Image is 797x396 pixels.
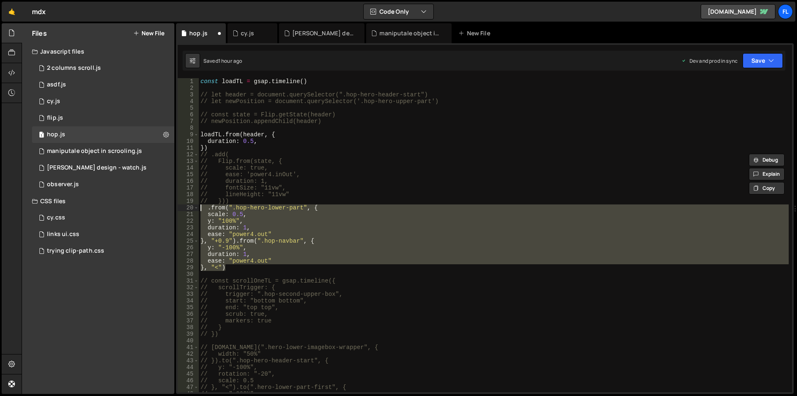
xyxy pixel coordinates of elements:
div: 14 [178,165,199,171]
div: hop.js [47,131,65,138]
div: asdf.js [47,81,66,89]
button: New File [133,30,164,37]
div: 8 [178,125,199,131]
div: 18 [178,191,199,198]
div: 26 [178,244,199,251]
div: 25 [178,238,199,244]
div: 42 [178,351,199,357]
div: maniputale object in scrooling.js [379,29,442,37]
div: 17 [178,184,199,191]
div: 30 [178,271,199,278]
div: 5 [178,105,199,111]
div: 34 [178,298,199,304]
div: 7 [178,118,199,125]
div: maniputale object in scrooling.js [47,148,142,155]
div: 14087/44196.css [32,209,174,226]
div: [PERSON_NAME] design - watch.js [47,164,147,172]
div: 14087/45001.js [32,126,174,143]
div: [PERSON_NAME] design - watch.js [292,29,354,37]
div: 23 [178,224,199,231]
div: 14087/36530.js [32,60,174,76]
div: 41 [178,344,199,351]
div: 12 [178,151,199,158]
div: mdx [32,7,46,17]
div: 14087/36990.js [32,176,174,193]
a: 🤙 [2,2,22,22]
div: 39 [178,331,199,337]
div: 1 [178,78,199,85]
div: Javascript files [22,43,174,60]
div: CSS files [22,193,174,209]
div: 14087/37841.css [32,226,174,243]
div: 40 [178,337,199,344]
div: 2 columns scroll.js [47,64,101,72]
div: 21 [178,211,199,218]
div: cy.js [47,98,60,105]
div: 32 [178,284,199,291]
div: 14087/35941.js [32,160,174,176]
div: 36 [178,311,199,317]
div: links ui.css [47,231,79,238]
div: 14087/43937.js [32,76,174,93]
div: 45 [178,371,199,377]
div: cy.css [47,214,65,221]
div: 16 [178,178,199,184]
div: 19 [178,198,199,204]
div: 43 [178,357,199,364]
div: 13 [178,158,199,165]
div: 9 [178,131,199,138]
button: Code Only [364,4,433,19]
div: 6 [178,111,199,118]
button: Explain [749,168,785,180]
div: 20 [178,204,199,211]
button: Copy [749,182,785,194]
div: 11 [178,145,199,151]
div: flip.js [47,114,63,122]
div: 2 [178,85,199,91]
div: 29 [178,264,199,271]
div: hop.js [189,29,208,37]
button: Save [743,53,783,68]
span: 1 [39,132,44,139]
div: 44 [178,364,199,371]
div: 28 [178,258,199,264]
div: New File [458,29,493,37]
div: cy.js [241,29,254,37]
div: Dev and prod in sync [681,57,738,64]
div: Saved [203,57,242,64]
div: 4 [178,98,199,105]
div: 14087/37273.js [32,110,174,126]
a: fl [778,4,793,19]
div: observer.js [47,181,79,188]
div: 47 [178,384,199,391]
div: 24 [178,231,199,238]
button: Debug [749,154,785,166]
div: 3 [178,91,199,98]
div: 27 [178,251,199,258]
div: 14087/36400.css [32,243,174,259]
div: 22 [178,218,199,224]
div: 37 [178,317,199,324]
div: 35 [178,304,199,311]
div: 14087/36120.js [32,143,174,160]
div: 31 [178,278,199,284]
div: 38 [178,324,199,331]
div: 33 [178,291,199,298]
div: 46 [178,377,199,384]
h2: Files [32,29,47,38]
div: 10 [178,138,199,145]
a: [DOMAIN_NAME] [701,4,775,19]
div: trying clip-path.css [47,247,104,255]
div: 15 [178,171,199,178]
div: 1 hour ago [218,57,242,64]
div: 14087/44148.js [32,93,174,110]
